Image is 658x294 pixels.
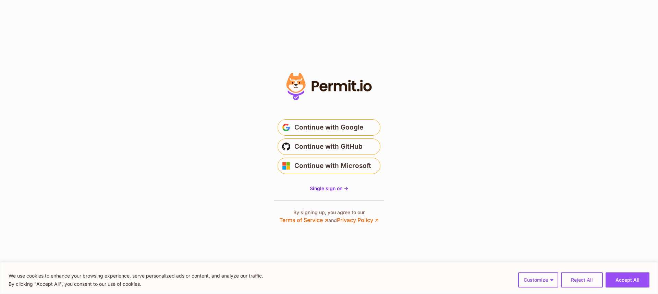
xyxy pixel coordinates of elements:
[337,217,379,223] a: Privacy Policy ↗
[561,272,603,287] button: Reject All
[278,138,380,155] button: Continue with GitHub
[294,160,371,171] span: Continue with Microsoft
[606,272,649,287] button: Accept All
[278,158,380,174] button: Continue with Microsoft
[518,272,558,287] button: Customize
[294,141,363,152] span: Continue with GitHub
[279,209,379,224] p: By signing up, you agree to our and
[279,217,328,223] a: Terms of Service ↗
[310,185,348,191] span: Single sign on ->
[294,122,363,133] span: Continue with Google
[310,185,348,192] a: Single sign on ->
[9,280,263,288] p: By clicking "Accept All", you consent to our use of cookies.
[278,119,380,136] button: Continue with Google
[9,272,263,280] p: We use cookies to enhance your browsing experience, serve personalized ads or content, and analyz...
